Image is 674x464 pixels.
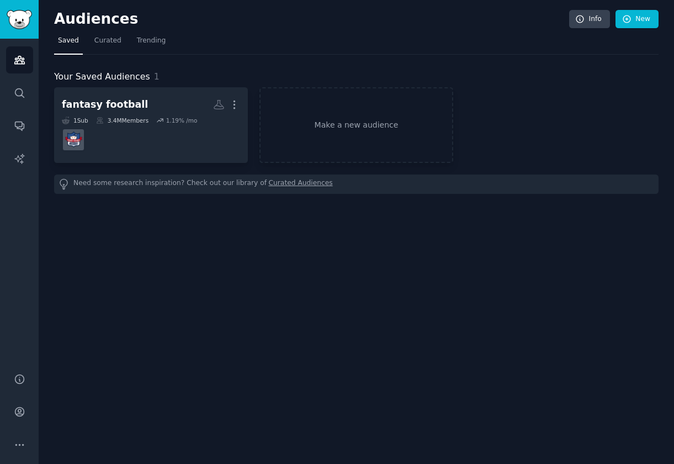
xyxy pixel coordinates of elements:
span: Saved [58,36,79,46]
a: Info [569,10,610,29]
span: 1 [154,71,160,82]
a: Curated [91,32,125,55]
a: New [615,10,659,29]
span: Your Saved Audiences [54,70,150,84]
h2: Audiences [54,10,569,28]
div: fantasy football [62,98,148,112]
img: GummySearch logo [7,10,32,29]
div: 3.4M Members [96,117,148,124]
a: Saved [54,32,83,55]
img: fantasyfootball [65,131,82,148]
div: 1.19 % /mo [166,117,198,124]
span: Trending [137,36,166,46]
div: Need some research inspiration? Check out our library of [54,175,659,194]
a: Curated Audiences [269,178,333,190]
a: Trending [133,32,169,55]
div: 1 Sub [62,117,88,124]
a: Make a new audience [259,87,453,163]
a: fantasy football1Sub3.4MMembers1.19% /mofantasyfootball [54,87,248,163]
span: Curated [94,36,121,46]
